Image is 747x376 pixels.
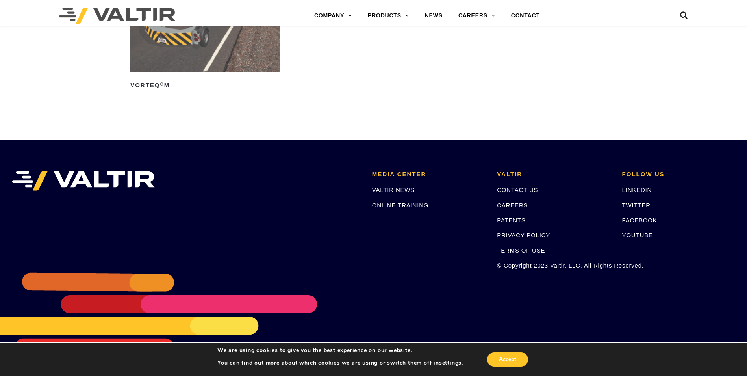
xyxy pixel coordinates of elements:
[622,186,652,193] a: LINKEDIN
[497,202,528,208] a: CAREERS
[622,202,651,208] a: TWITTER
[372,186,415,193] a: VALTIR NEWS
[497,247,545,254] a: TERMS OF USE
[497,261,610,270] p: © Copyright 2023 Valtir, LLC. All Rights Reserved.
[59,8,175,24] img: Valtir
[497,171,610,178] h2: VALTIR
[217,359,463,367] p: You can find out more about which cookies we are using or switch them off in .
[306,8,360,24] a: COMPANY
[487,352,528,367] button: Accept
[497,186,538,193] a: CONTACT US
[497,217,526,223] a: PATENTS
[622,171,735,178] h2: FOLLOW US
[130,79,280,91] h2: VORTEQ M
[217,347,463,354] p: We are using cookies to give you the best experience on our website.
[12,171,155,191] img: VALTIR
[497,232,550,238] a: PRIVACY POLICY
[622,217,657,223] a: FACEBOOK
[360,8,417,24] a: PRODUCTS
[503,8,548,24] a: CONTACT
[372,202,428,208] a: ONLINE TRAINING
[450,8,503,24] a: CAREERS
[372,171,485,178] h2: MEDIA CENTER
[622,232,653,238] a: YOUTUBE
[439,359,462,367] button: settings
[160,82,164,86] sup: ®
[417,8,450,24] a: NEWS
